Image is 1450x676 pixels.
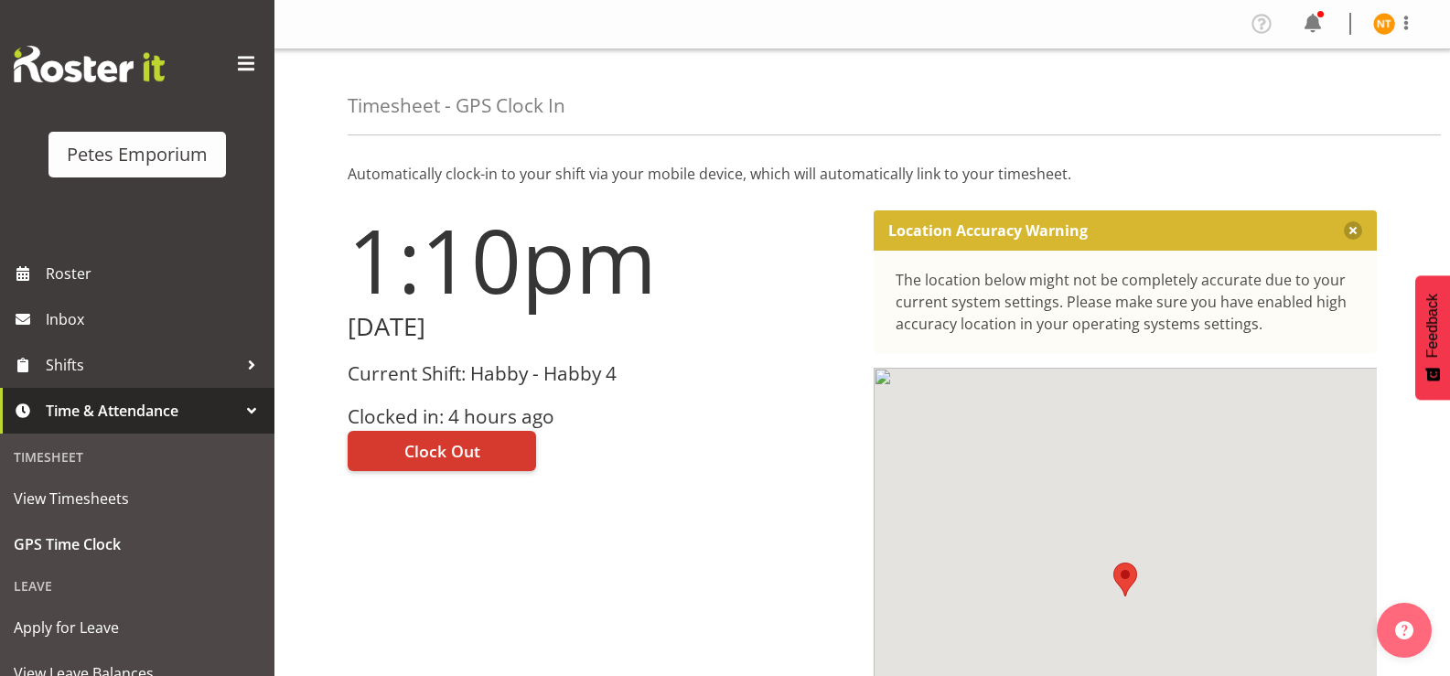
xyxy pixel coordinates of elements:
[46,397,238,424] span: Time & Attendance
[46,260,265,287] span: Roster
[888,221,1088,240] p: Location Accuracy Warning
[14,485,261,512] span: View Timesheets
[14,46,165,82] img: Rosterit website logo
[14,614,261,641] span: Apply for Leave
[348,406,852,427] h3: Clocked in: 4 hours ago
[5,438,270,476] div: Timesheet
[67,141,208,168] div: Petes Emporium
[896,269,1356,335] div: The location below might not be completely accurate due to your current system settings. Please m...
[348,163,1377,185] p: Automatically clock-in to your shift via your mobile device, which will automatically link to you...
[1415,275,1450,400] button: Feedback - Show survey
[1344,221,1362,240] button: Close message
[46,351,238,379] span: Shifts
[5,567,270,605] div: Leave
[14,531,261,558] span: GPS Time Clock
[1373,13,1395,35] img: nicole-thomson8388.jpg
[348,313,852,341] h2: [DATE]
[348,95,565,116] h4: Timesheet - GPS Clock In
[348,363,852,384] h3: Current Shift: Habby - Habby 4
[348,431,536,471] button: Clock Out
[348,210,852,309] h1: 1:10pm
[404,439,480,463] span: Clock Out
[5,605,270,650] a: Apply for Leave
[1424,294,1441,358] span: Feedback
[5,476,270,521] a: View Timesheets
[1395,621,1413,639] img: help-xxl-2.png
[46,306,265,333] span: Inbox
[5,521,270,567] a: GPS Time Clock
